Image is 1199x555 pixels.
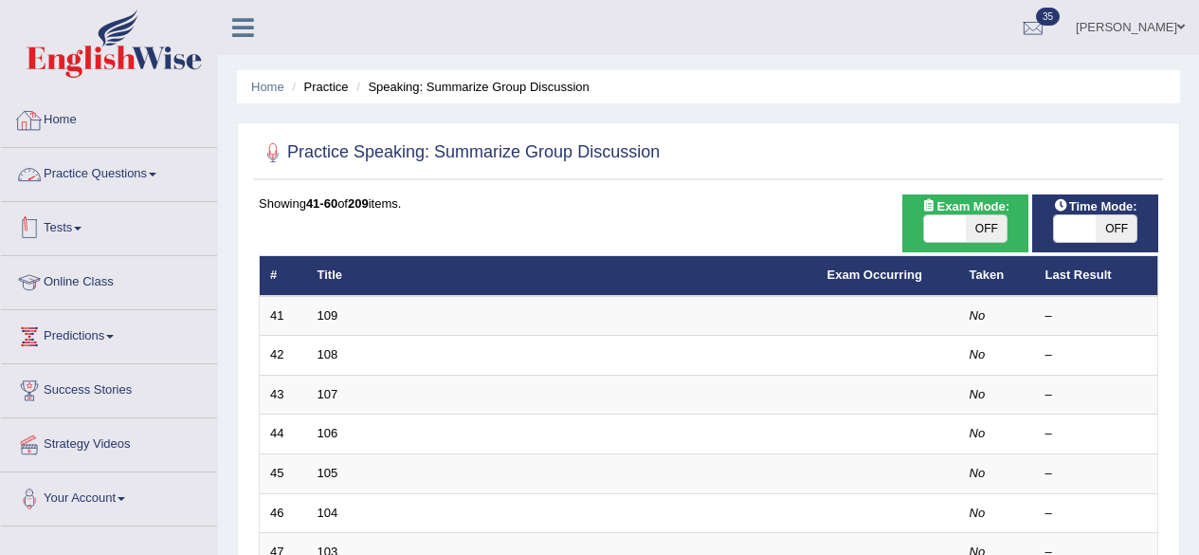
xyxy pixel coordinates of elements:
div: – [1045,425,1148,443]
div: – [1045,465,1148,483]
div: Showing of items. [259,194,1158,213]
div: – [1045,307,1148,325]
em: No [970,308,986,323]
div: – [1045,346,1148,364]
a: Exam Occurring [827,268,922,282]
span: OFF [1096,215,1137,242]
em: No [970,426,986,440]
em: No [970,466,986,480]
a: 107 [318,387,338,401]
a: 105 [318,466,338,480]
div: – [1045,386,1148,404]
b: 41-60 [306,196,337,211]
th: # [260,256,307,296]
th: Title [307,256,817,296]
li: Speaking: Summarize Group Discussion [352,78,590,96]
a: Tests [1,202,217,250]
th: Taken [959,256,1035,296]
div: – [1045,505,1148,523]
a: Strategy Videos [1,418,217,466]
a: 106 [318,426,338,440]
em: No [970,347,986,361]
td: 45 [260,454,307,494]
a: Predictions [1,310,217,358]
h2: Practice Speaking: Summarize Group Discussion [259,139,660,167]
a: Home [251,80,284,94]
a: Practice Questions [1,148,217,195]
em: No [970,506,986,520]
em: No [970,387,986,401]
a: Online Class [1,256,217,304]
span: 35 [1036,8,1060,26]
a: Success Stories [1,364,217,412]
span: Time Mode: [1046,196,1145,216]
a: 108 [318,347,338,361]
td: 42 [260,336,307,376]
td: 41 [260,296,307,336]
td: 44 [260,415,307,454]
span: OFF [966,215,1008,242]
li: Practice [287,78,348,96]
a: Your Account [1,472,217,520]
td: 43 [260,375,307,415]
div: Show exams occurring in exams [902,194,1028,252]
a: Home [1,94,217,141]
a: 104 [318,506,338,520]
span: Exam Mode: [915,196,1017,216]
b: 209 [348,196,369,211]
td: 46 [260,493,307,533]
a: 109 [318,308,338,323]
th: Last Result [1035,256,1158,296]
